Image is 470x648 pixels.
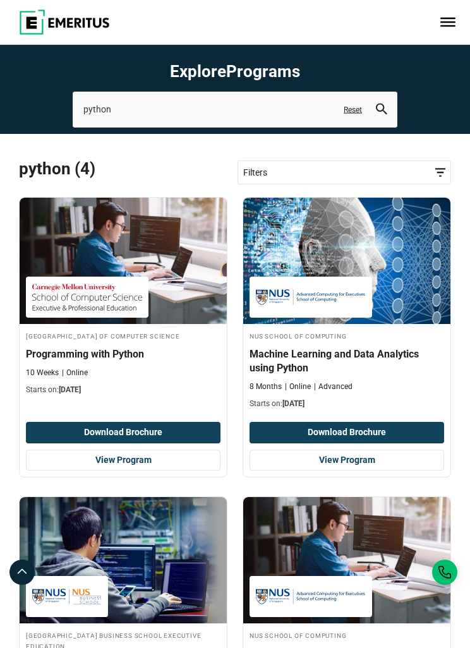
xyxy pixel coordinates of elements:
[73,61,397,82] h1: Explore
[26,450,220,471] a: View Program
[250,347,444,376] h4: Machine Learning and Data Analytics using Python
[26,368,59,378] p: 10 Weeks
[250,399,444,409] p: Starts on:
[238,160,451,184] a: Filters
[243,497,450,623] img: Programming with Python | Online Data Science and Analytics Course
[26,347,220,361] h4: Programming with Python
[440,18,455,27] button: Toggle Menu
[32,582,102,611] img: National University of Singapore Business School Executive Education
[26,422,220,443] button: Download Brochure
[243,166,445,179] span: Filters
[282,399,304,408] span: [DATE]
[344,104,362,115] a: Reset search
[285,381,311,392] p: Online
[73,92,397,127] input: search-page
[243,198,450,324] img: Machine Learning and Data Analytics using Python | Online Data Science and Analytics Course
[226,62,300,81] span: Programs
[376,103,387,116] button: search
[256,582,366,611] img: NUS School of Computing
[250,630,444,640] h4: NUS School of Computing
[20,198,227,324] img: Programming with Python | Online Data Science and Analytics Course
[26,385,220,395] p: Starts on:
[32,283,142,311] img: Carnegie Mellon University School of Computer Science
[250,450,444,471] a: View Program
[62,368,88,378] p: Online
[20,497,227,623] img: Python For Analytics | Online Data Science and Analytics Course
[314,381,352,392] p: Advanced
[20,198,227,402] a: Data Science and Analytics Course by Carnegie Mellon University School of Computer Science - Octo...
[26,330,220,341] h4: [GEOGRAPHIC_DATA] of Computer Science
[250,422,444,443] button: Download Brochure
[243,198,450,416] a: Data Science and Analytics Course by NUS School of Computing - September 30, 2025 NUS School of C...
[19,159,235,179] span: python (4)
[250,381,282,392] p: 8 Months
[256,283,366,311] img: NUS School of Computing
[250,330,444,341] h4: NUS School of Computing
[376,105,387,117] a: search
[59,385,81,394] span: [DATE]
